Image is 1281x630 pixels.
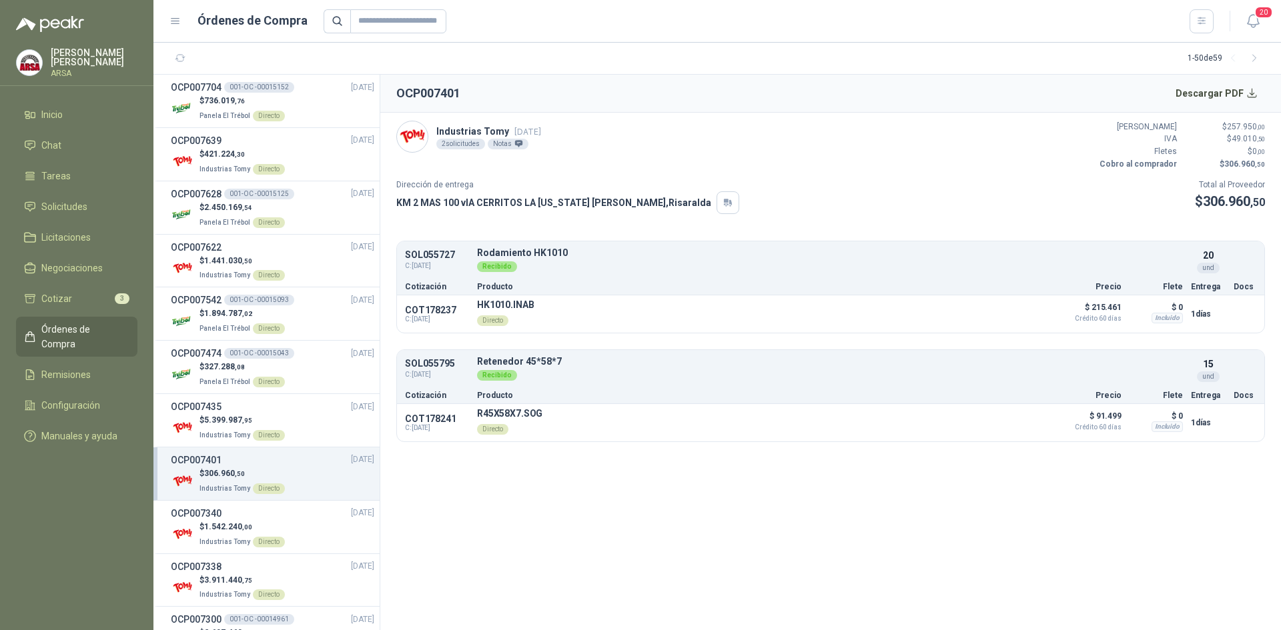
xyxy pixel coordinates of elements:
img: Company Logo [171,576,194,599]
p: SOL055795 [405,359,469,369]
p: Docs [1234,283,1256,291]
img: Company Logo [171,97,194,120]
h3: OCP007639 [171,133,222,148]
span: [DATE] [351,187,374,200]
div: Incluido [1152,421,1183,432]
p: Cotización [405,283,469,291]
span: Crédito 60 días [1055,424,1122,431]
span: ,50 [1250,196,1265,209]
img: Company Logo [171,203,194,227]
p: Flete [1130,391,1183,399]
a: OCP007639[DATE] Company Logo$421.224,30Industrias TomyDirecto [171,133,374,175]
p: Total al Proveedor [1195,179,1265,191]
img: Company Logo [171,469,194,493]
p: Cotización [405,391,469,399]
span: 327.288 [204,362,245,371]
span: ,76 [235,97,245,105]
span: [DATE] [351,294,374,307]
img: Company Logo [17,50,42,75]
span: Panela El Trébol [199,378,250,385]
p: 1 días [1191,415,1226,431]
img: Company Logo [171,523,194,546]
h3: OCP007622 [171,240,222,255]
p: Cobro al comprador [1097,158,1177,171]
h3: OCP007474 [171,346,222,361]
div: Directo [253,164,285,175]
p: $ [1195,191,1265,212]
a: OCP007628001-OC -00015125[DATE] Company Logo$2.450.169,54Panela El TrébolDirecto [171,187,374,229]
span: 257.950 [1227,122,1265,131]
span: 5.399.987 [204,415,252,425]
p: $ 215.461 [1055,299,1122,322]
p: Entrega [1191,283,1226,291]
a: OCP007704001-OC -00015152[DATE] Company Logo$736.019,76Panela El TrébolDirecto [171,80,374,122]
p: Precio [1055,391,1122,399]
a: Remisiones [16,362,137,387]
span: 2.450.169 [204,203,252,212]
span: C: [DATE] [405,369,469,380]
span: Panela El Trébol [199,325,250,332]
button: Descargar PDF [1168,80,1266,107]
a: Órdenes de Compra [16,317,137,357]
span: Panela El Trébol [199,112,250,119]
p: 1 días [1191,306,1226,322]
h3: OCP007401 [171,453,222,467]
p: $ 0 [1130,299,1183,315]
h2: OCP007401 [396,84,460,103]
p: COT178241 [405,413,469,424]
p: $ [1185,133,1265,145]
p: [PERSON_NAME] [1097,121,1177,133]
a: Negociaciones [16,255,137,281]
span: Industrias Tomy [199,591,250,598]
img: Company Logo [171,416,194,439]
span: [DATE] [351,401,374,413]
span: Industrias Tomy [199,431,250,439]
img: Company Logo [397,121,428,152]
p: $ [199,307,285,320]
span: ,00 [1257,148,1265,155]
span: 3 [115,293,129,304]
span: [DATE] [514,127,541,137]
p: Retenedor 45*58*7 [477,357,1183,367]
p: $ [199,95,285,107]
div: Directo [477,424,508,435]
p: COT178237 [405,305,469,315]
span: 0 [1252,147,1265,156]
h3: OCP007628 [171,187,222,201]
p: Fletes [1097,145,1177,158]
a: Configuración [16,393,137,418]
div: Directo [253,217,285,228]
div: 001-OC -00015125 [224,189,294,199]
span: C: [DATE] [405,261,469,271]
div: Directo [253,111,285,121]
p: Docs [1234,391,1256,399]
div: und [1197,263,1220,273]
span: [DATE] [351,507,374,519]
span: Industrias Tomy [199,485,250,492]
span: ,50 [1255,161,1265,168]
button: 20 [1241,9,1265,33]
h1: Órdenes de Compra [197,11,308,30]
span: 1.542.240 [204,522,252,531]
div: 001-OC -00015043 [224,348,294,359]
p: $ 91.499 [1055,408,1122,431]
p: $ [199,574,285,587]
p: $ 0 [1130,408,1183,424]
span: Panela El Trébol [199,219,250,226]
p: Entrega [1191,391,1226,399]
a: Chat [16,133,137,158]
p: $ [1185,121,1265,133]
h3: OCP007338 [171,559,222,574]
p: $ [199,414,285,427]
span: [DATE] [351,241,374,253]
div: Directo [477,315,508,326]
img: Company Logo [171,150,194,173]
span: Negociaciones [41,261,103,275]
p: $ [199,467,285,480]
span: C: [DATE] [405,424,469,432]
span: ,00 [242,523,252,531]
a: Solicitudes [16,194,137,219]
span: Manuales y ayuda [41,429,117,443]
a: OCP007340[DATE] Company Logo$1.542.240,00Industrias TomyDirecto [171,506,374,548]
div: Directo [253,323,285,334]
